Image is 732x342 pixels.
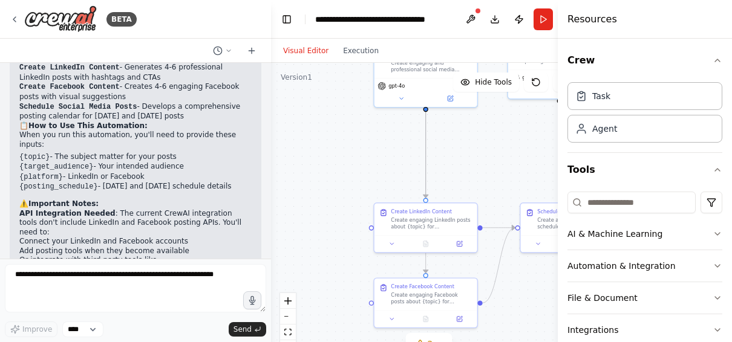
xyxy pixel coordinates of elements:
[373,36,478,108] div: Create engaging and professional social media content for {platform} posts about {topic}, ensurin...
[243,291,261,309] button: Click to speak your automation idea
[22,324,52,334] span: Improve
[391,283,454,290] div: Create Facebook Content
[281,73,312,82] div: Version 1
[19,209,252,266] li: : The current CrewAI integration tools don't include LinkedIn and Facebook posting APIs. You'll n...
[373,202,478,253] div: Create LinkedIn ContentCreate engaging LinkedIn posts about {topic} for {target_audience}. The co...
[408,239,443,249] button: No output available
[592,90,610,102] div: Task
[19,163,93,171] code: {target_audience}
[567,12,617,27] h4: Resources
[19,256,252,265] li: Or integrate with third-party tools like
[19,121,252,131] h2: 📋
[567,77,722,152] div: Crew
[19,153,50,161] code: {topic}
[280,309,296,324] button: zoom out
[567,153,722,187] button: Tools
[592,123,617,135] div: Agent
[28,121,148,130] strong: How to Use This Automation:
[315,13,451,25] nav: breadcrumb
[373,277,478,328] div: Create Facebook ContentCreate engaging Facebook posts about {topic} for {target_audience}. The co...
[24,5,97,33] img: Logo
[19,131,252,149] p: When you run this automation, you'll need to provide these inputs:
[445,314,474,324] button: Open in side panel
[278,11,295,28] button: Hide left sidebar
[106,12,137,27] div: BETA
[242,44,261,58] button: Start a new chat
[19,182,252,192] li: - [DATE] and [DATE] schedule details
[19,172,252,182] li: - LinkedIn or Facebook
[19,82,252,102] li: - Creates 4-6 engaging Facebook posts with visual suggestions
[567,282,722,314] button: File & Document
[483,224,515,307] g: Edge from 351f0ddd-98ea-4376-a0a5-0f4b912e7b63 to 6c98b5e3-666e-488a-a0a6-22293cdeda6f
[19,199,252,209] h2: ⚠️
[537,208,608,215] div: Schedule Social Media Posts
[5,321,57,337] button: Improve
[234,324,252,334] span: Send
[19,182,98,191] code: {posting_schedule}
[19,63,252,82] li: - Generates 4-6 professional LinkedIn posts with hashtags and CTAs
[408,314,443,324] button: No output available
[19,209,116,218] strong: API Integration Needed
[388,83,405,89] span: gpt-4o
[19,237,252,247] li: Connect your LinkedIn and Facebook accounts
[426,94,474,104] button: Open in side panel
[19,173,63,181] code: {platform}
[229,322,266,337] button: Send
[336,44,386,58] button: Execution
[19,152,252,163] li: - The subject matter for your posts
[445,239,474,249] button: Open in side panel
[19,247,252,256] li: Add posting tools when they become available
[391,60,472,73] div: Create engaging and professional social media content for {platform} posts about {topic}, ensurin...
[507,36,612,100] div: Plan and organize social media posting schedule for {platform} posts, ensuring optimal timing for...
[524,51,606,65] div: Plan and organize social media posting schedule for {platform} posts, ensuring optimal timing for...
[567,250,722,282] button: Automation & Integration
[567,218,722,250] button: AI & Machine Learning
[19,83,120,91] code: Create Facebook Content
[520,202,624,253] div: Schedule Social Media PostsCreate a detailed posting schedule for LinkedIn and Facebook posts. Or...
[391,292,472,305] div: Create engaging Facebook posts about {topic} for {target_audience}. The content should be more ca...
[483,224,515,232] g: Edge from 0fc74e9f-1ad8-4e24-8ec9-18cfba83f8d6 to 6c98b5e3-666e-488a-a0a6-22293cdeda6f
[28,199,99,208] strong: Important Notes:
[280,324,296,340] button: fit view
[475,77,512,87] span: Hide Tools
[391,208,452,215] div: Create LinkedIn Content
[422,103,430,273] g: Edge from 36f562e1-d0b6-41d3-9757-dc0675fb0f03 to 351f0ddd-98ea-4376-a0a5-0f4b912e7b63
[19,102,252,121] li: - Develops a comprehensive posting calendar for [DATE] and [DATE] posts
[567,44,722,77] button: Crew
[19,103,137,111] code: Schedule Social Media Posts
[391,217,472,230] div: Create engaging LinkedIn posts about {topic} for {target_audience}. The content should be profess...
[453,73,519,92] button: Hide Tools
[276,44,336,58] button: Visual Editor
[280,293,296,309] button: zoom in
[19,162,252,172] li: - Your intended audience
[537,217,618,230] div: Create a detailed posting schedule for LinkedIn and Facebook posts. Organize the content for [DAT...
[19,63,120,72] code: Create LinkedIn Content
[208,44,237,58] button: Switch to previous chat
